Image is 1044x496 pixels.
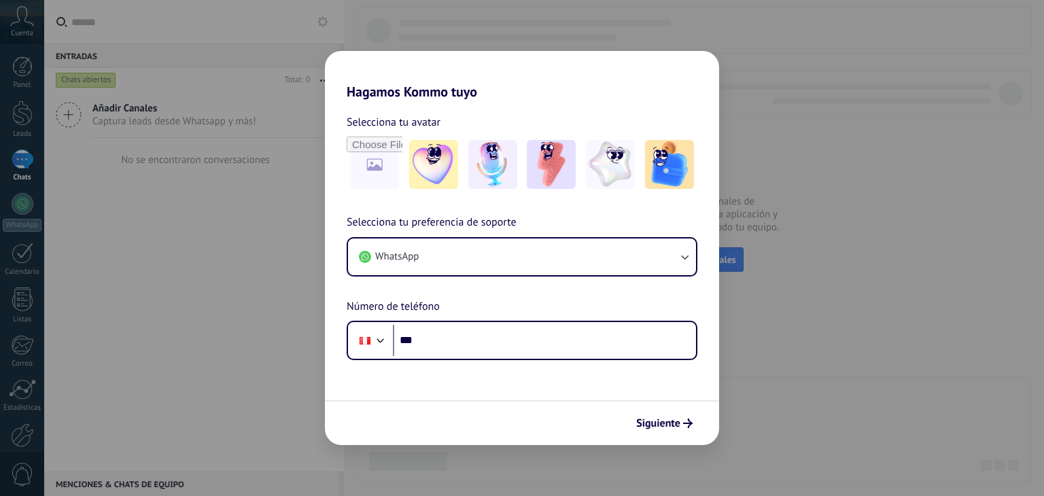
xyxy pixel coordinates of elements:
[352,326,378,355] div: Peru: + 51
[409,140,458,189] img: -1.jpeg
[347,298,440,316] span: Número de teléfono
[375,250,419,264] span: WhatsApp
[325,51,719,100] h2: Hagamos Kommo tuyo
[636,419,680,428] span: Siguiente
[468,140,517,189] img: -2.jpeg
[347,113,440,131] span: Selecciona tu avatar
[645,140,694,189] img: -5.jpeg
[586,140,635,189] img: -4.jpeg
[347,214,517,232] span: Selecciona tu preferencia de soporte
[348,238,696,275] button: WhatsApp
[630,412,699,435] button: Siguiente
[527,140,576,189] img: -3.jpeg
